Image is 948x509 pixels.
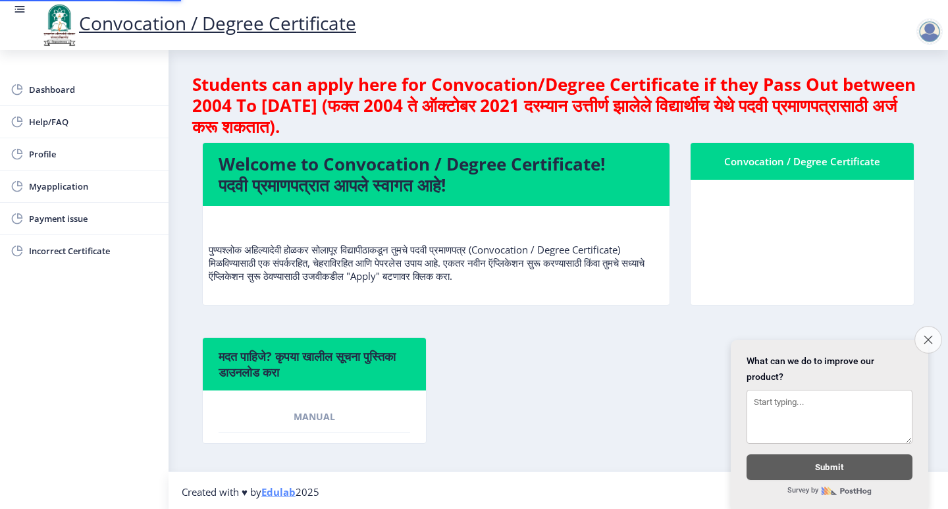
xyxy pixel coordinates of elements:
[29,146,158,162] span: Profile
[219,348,410,380] h6: मदत पाहिजे? कृपया खालील सूचना पुस्तिका डाउनलोड करा
[209,217,664,282] p: पुण्यश्लोक अहिल्यादेवी होळकर सोलापूर विद्यापीठाकडून तुमचे पदवी प्रमाणपत्र (Convocation / Degree C...
[29,178,158,194] span: Myapplication
[273,401,356,433] a: Manual
[706,153,898,169] div: Convocation / Degree Certificate
[39,3,79,47] img: logo
[29,211,158,227] span: Payment issue
[261,485,296,498] a: Edulab
[294,412,335,422] span: Manual
[29,114,158,130] span: Help/FAQ
[182,485,319,498] span: Created with ♥ by 2025
[29,243,158,259] span: Incorrect Certificate
[192,74,924,137] h4: Students can apply here for Convocation/Degree Certificate if they Pass Out between 2004 To [DATE...
[29,82,158,97] span: Dashboard
[219,153,654,196] h4: Welcome to Convocation / Degree Certificate! पदवी प्रमाणपत्रात आपले स्वागत आहे!
[39,11,356,36] a: Convocation / Degree Certificate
